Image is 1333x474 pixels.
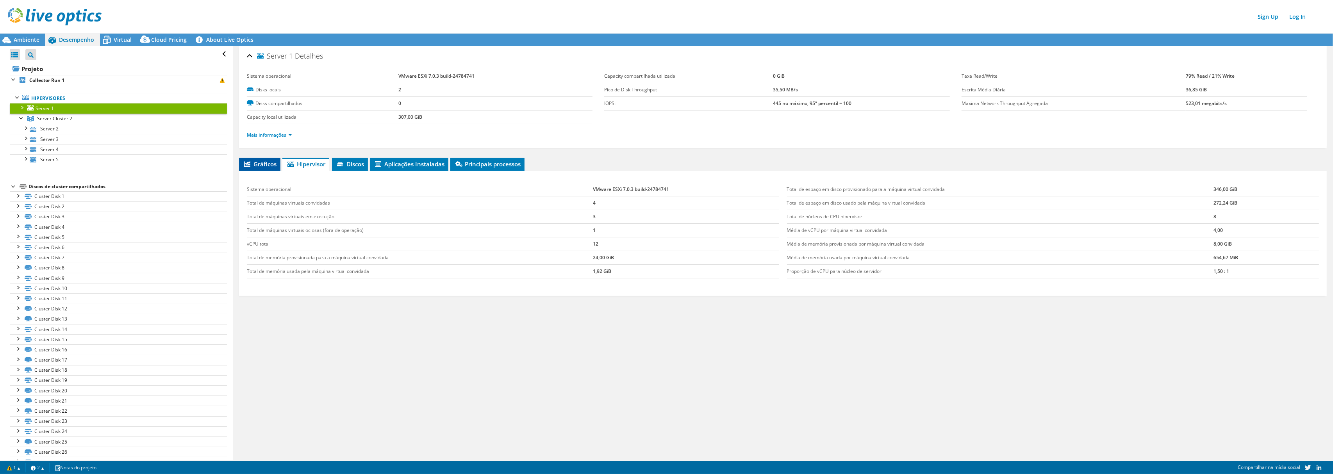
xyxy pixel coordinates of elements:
[10,144,227,154] a: Server 4
[787,251,1214,265] td: Média de memória usada por máquina virtual convidada
[773,86,798,93] b: 35,50 MB/s
[1186,73,1235,79] b: 79% Read / 21% Write
[286,160,325,168] span: Hipervisor
[247,72,398,80] label: Sistema operacional
[1254,11,1282,22] a: Sign Up
[398,86,401,93] b: 2
[593,224,779,237] td: 1
[247,265,593,278] td: Total de memória usada pela máquina virtual convidada
[10,324,227,334] a: Cluster Disk 14
[1213,251,1319,265] td: 654,67 MiB
[247,210,593,224] td: Total de máquinas virtuais em execução
[604,72,773,80] label: Capacity compartilhada utilizada
[593,196,779,210] td: 4
[29,182,227,191] div: Discos de cluster compartilhados
[10,62,227,75] a: Projeto
[10,124,227,134] a: Server 2
[59,36,94,43] span: Desempenho
[29,77,64,84] b: Collector Run 1
[593,237,779,251] td: 12
[10,242,227,252] a: Cluster Disk 6
[1213,265,1319,278] td: 1,50 : 1
[1186,100,1227,107] b: 523,01 megabits/s
[593,183,779,196] td: VMware ESXi 7.0.3 build-24784741
[10,375,227,385] a: Cluster Disk 19
[10,334,227,344] a: Cluster Disk 15
[10,154,227,164] a: Server 5
[10,396,227,406] a: Cluster Disk 21
[962,86,1186,94] label: Escrita Média Diária
[604,86,773,94] label: Pico de Disk Throughput
[1213,237,1319,251] td: 8,00 GiB
[1213,224,1319,237] td: 4,00
[10,304,227,314] a: Cluster Disk 12
[10,93,227,103] a: Hipervisores
[10,103,227,113] a: Server 1
[10,293,227,303] a: Cluster Disk 11
[2,463,26,472] a: 1
[1238,464,1300,470] span: Compartilhar na mídia social
[10,283,227,293] a: Cluster Disk 10
[247,237,593,251] td: vCPU total
[962,72,1186,80] label: Taxa Read/Write
[247,113,398,121] label: Capacity local utilizada
[10,447,227,457] a: Cluster Disk 26
[114,36,132,43] span: Virtual
[243,160,277,168] span: Gráficos
[247,132,292,138] a: Mais informações
[398,114,422,120] b: 307,00 GiB
[398,100,401,107] b: 0
[10,406,227,416] a: Cluster Disk 22
[10,385,227,396] a: Cluster Disk 20
[10,457,227,467] a: Cluster Disk 27
[1213,210,1319,224] td: 8
[8,8,102,25] img: live_optics_svg.svg
[1285,11,1310,22] a: Log In
[37,115,72,122] span: Server Cluster 2
[247,196,593,210] td: Total de máquinas virtuais convidadas
[10,426,227,437] a: Cluster Disk 24
[1213,196,1319,210] td: 272,24 GiB
[787,210,1214,224] td: Total de núcleos de CPU hipervisor
[10,355,227,365] a: Cluster Disk 17
[10,222,227,232] a: Cluster Disk 4
[10,134,227,144] a: Server 3
[593,210,779,224] td: 3
[604,100,773,107] label: IOPS:
[1213,183,1319,196] td: 346,00 GiB
[10,263,227,273] a: Cluster Disk 8
[593,251,779,265] td: 24,00 GiB
[10,191,227,201] a: Cluster Disk 1
[247,100,398,107] label: Disks compartilhados
[374,160,444,168] span: Aplicações Instaladas
[10,273,227,283] a: Cluster Disk 9
[10,114,227,124] a: Server Cluster 2
[49,463,102,472] a: Notas do projeto
[787,237,1214,251] td: Média de memória provisionada por máquina virtual convidada
[247,251,593,265] td: Total de memória provisionada para a máquina virtual convidada
[14,36,39,43] span: Ambiente
[10,416,227,426] a: Cluster Disk 23
[10,437,227,447] a: Cluster Disk 25
[295,51,323,61] span: Detalhes
[247,224,593,237] td: Total de máquinas virtuais ociosas (fora de operação)
[193,34,259,46] a: About Live Optics
[336,160,364,168] span: Discos
[593,265,779,278] td: 1,92 GiB
[10,253,227,263] a: Cluster Disk 7
[151,36,187,43] span: Cloud Pricing
[787,196,1214,210] td: Total de espaço em disco usado pela máquina virtual convidada
[257,52,293,60] span: Server 1
[10,75,227,85] a: Collector Run 1
[10,365,227,375] a: Cluster Disk 18
[10,212,227,222] a: Cluster Disk 3
[1186,86,1207,93] b: 36,85 GiB
[10,344,227,355] a: Cluster Disk 16
[10,201,227,212] a: Cluster Disk 2
[10,314,227,324] a: Cluster Disk 13
[398,73,475,79] b: VMware ESXi 7.0.3 build-24784741
[962,100,1186,107] label: Maxima Network Throughput Agregada
[25,463,50,472] a: 2
[787,224,1214,237] td: Média de vCPU por máquina virtual convidada
[247,183,593,196] td: Sistema operacional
